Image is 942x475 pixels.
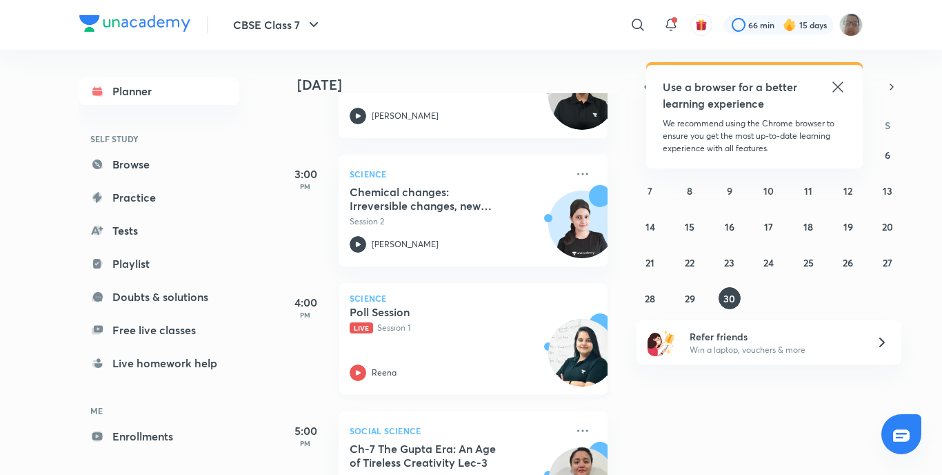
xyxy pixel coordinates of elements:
[695,19,708,31] img: avatar
[79,127,239,151] h6: SELF STUDY
[803,256,814,269] abbr: September 25, 2025
[876,144,899,166] button: September 6, 2025
[719,215,741,237] button: September 16, 2025
[797,251,819,273] button: September 25, 2025
[79,423,239,450] a: Enrollments
[763,184,774,197] abbr: September 10, 2025
[843,220,853,233] abbr: September 19, 2025
[79,283,239,311] a: Doubts & solutions
[278,294,333,311] h5: 4:00
[763,256,774,269] abbr: September 24, 2025
[679,287,701,309] button: September 29, 2025
[690,344,859,356] p: Win a laptop, vouchers & more
[758,180,780,202] button: September 10, 2025
[639,251,661,273] button: September 21, 2025
[885,119,890,132] abbr: Saturday
[882,220,893,233] abbr: September 20, 2025
[885,148,890,162] abbr: September 6, 2025
[639,287,661,309] button: September 28, 2025
[372,238,439,251] p: [PERSON_NAME]
[727,184,732,197] abbr: September 9, 2025
[278,311,333,319] p: PM
[79,77,239,105] a: Planner
[79,217,239,244] a: Tests
[783,18,796,32] img: streak
[843,256,853,269] abbr: September 26, 2025
[687,184,692,197] abbr: September 8, 2025
[79,184,239,211] a: Practice
[679,215,701,237] button: September 15, 2025
[278,166,333,182] h5: 3:00
[724,256,734,269] abbr: September 23, 2025
[645,292,655,305] abbr: September 28, 2025
[645,220,655,233] abbr: September 14, 2025
[549,198,615,264] img: Avatar
[690,14,712,36] button: avatar
[350,305,521,319] h5: Poll Session
[883,184,892,197] abbr: September 13, 2025
[350,322,566,334] p: Session 1
[876,180,899,202] button: September 13, 2025
[876,215,899,237] button: September 20, 2025
[764,220,773,233] abbr: September 17, 2025
[663,117,846,155] p: We recommend using the Chrome browser to ensure you get the most up-to-date learning experience w...
[639,215,661,237] button: September 14, 2025
[837,215,859,237] button: September 19, 2025
[690,329,859,344] h6: Refer friends
[278,439,333,447] p: PM
[372,367,397,379] p: Reena
[685,220,694,233] abbr: September 15, 2025
[350,322,373,333] span: Live
[79,15,190,35] a: Company Logo
[679,251,701,273] button: September 22, 2025
[719,287,741,309] button: September 30, 2025
[723,292,735,305] abbr: September 30, 2025
[79,151,239,178] a: Browse
[79,349,239,377] a: Live homework help
[79,15,190,32] img: Company Logo
[797,215,819,237] button: September 18, 2025
[876,251,899,273] button: September 27, 2025
[350,185,521,213] h5: Chemical changes: Irreversible changes, new substance(s) formed
[79,250,239,278] a: Playlist
[663,79,800,112] h5: Use a browser for a better learning experience
[278,182,333,191] p: PM
[648,329,675,356] img: referral
[685,256,694,269] abbr: September 22, 2025
[758,251,780,273] button: September 24, 2025
[639,180,661,202] button: September 7, 2025
[725,220,734,233] abbr: September 16, 2025
[297,77,621,93] h4: [DATE]
[372,110,439,122] p: [PERSON_NAME]
[719,251,741,273] button: September 23, 2025
[350,294,597,302] p: Science
[350,166,566,182] p: Science
[645,256,654,269] abbr: September 21, 2025
[837,251,859,273] button: September 26, 2025
[837,180,859,202] button: September 12, 2025
[883,256,892,269] abbr: September 27, 2025
[679,180,701,202] button: September 8, 2025
[350,442,521,469] h5: Ch-7 The Gupta Era: An Age of Tireless Creativity Lec-3
[804,184,812,197] abbr: September 11, 2025
[278,423,333,439] h5: 5:00
[648,184,652,197] abbr: September 7, 2025
[719,180,741,202] button: September 9, 2025
[839,13,863,37] img: Vinayak Mishra
[758,215,780,237] button: September 17, 2025
[350,423,566,439] p: Social Science
[803,220,813,233] abbr: September 18, 2025
[797,180,819,202] button: September 11, 2025
[225,11,330,39] button: CBSE Class 7
[843,184,852,197] abbr: September 12, 2025
[79,399,239,423] h6: ME
[350,215,566,228] p: Session 2
[685,292,695,305] abbr: September 29, 2025
[79,316,239,344] a: Free live classes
